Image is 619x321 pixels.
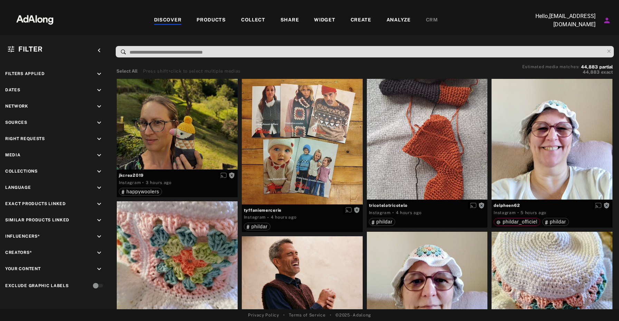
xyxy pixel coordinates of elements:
[5,185,31,190] span: Language
[126,189,159,194] span: happywoolers
[142,180,144,185] span: ·
[143,68,241,75] div: Press shift+click to select multiple medias
[372,219,393,224] div: phildar
[5,250,32,255] span: Creators*
[335,312,371,318] span: © 2025 - Adalong
[5,136,45,141] span: Right Requests
[5,120,27,125] span: Sources
[396,210,422,215] time: 2025-09-09T08:44:40.000Z
[146,180,172,185] time: 2025-09-09T10:12:42.000Z
[496,219,537,224] div: phildar_officiel
[521,210,546,215] time: 2025-09-09T08:15:19.000Z
[95,233,103,240] i: keyboard_arrow_down
[354,208,360,212] span: Rights not requested
[95,265,103,273] i: keyboard_arrow_down
[95,70,103,78] i: keyboard_arrow_down
[581,65,613,69] button: 44,883partial
[550,219,566,224] span: phildar
[95,103,103,110] i: keyboard_arrow_down
[251,224,268,229] span: phildar
[95,47,103,54] i: keyboard_arrow_left
[95,200,103,208] i: keyboard_arrow_down
[593,202,603,209] button: Enable diffusion on this media
[122,189,159,194] div: happywoolers
[154,16,182,25] div: DISCOVER
[5,169,38,174] span: Collections
[377,219,393,224] span: phildar
[387,16,411,25] div: ANALYZE
[119,172,236,178] span: jkcrea2019
[478,203,485,208] span: Rights not requested
[5,201,66,206] span: Exact Products Linked
[267,215,269,220] span: ·
[5,218,69,222] span: Similar Products Linked
[248,312,279,318] a: Privacy Policy
[5,283,68,289] div: Exclude Graphic Labels
[5,104,28,109] span: Network
[517,210,519,215] span: ·
[522,64,580,69] span: Estimated media matches:
[229,173,235,177] span: Rights not requested
[583,70,600,75] span: 44,883
[526,12,596,29] p: Hello, [EMAIL_ADDRESS][DOMAIN_NAME]
[581,64,598,70] span: 44,883
[241,16,265,25] div: COLLECT
[244,214,266,220] div: Instagram
[330,312,332,318] span: •
[494,210,515,216] div: Instagram
[343,207,354,214] button: Enable diffusion on this media
[494,202,610,209] span: delpheen62
[5,88,20,92] span: Dates
[5,234,40,239] span: Influencers*
[247,224,268,229] div: phildar
[197,16,226,25] div: PRODUCTS
[351,16,371,25] div: CREATE
[116,68,137,75] button: Select All
[584,288,619,321] iframe: Chat Widget
[503,219,537,224] span: phildar_officiel
[95,184,103,192] i: keyboard_arrow_down
[95,135,103,143] i: keyboard_arrow_down
[218,172,229,179] button: Enable diffusion on this media
[5,71,45,76] span: Filters applied
[603,203,610,208] span: Rights not requested
[95,168,103,175] i: keyboard_arrow_down
[4,9,65,29] img: 63233d7d88ed69de3c212112c67096b6.png
[369,210,391,216] div: Instagram
[283,312,285,318] span: •
[289,312,325,318] a: Terms of Service
[119,180,141,186] div: Instagram
[369,202,486,209] span: tricotelotricotelo
[95,119,103,127] i: keyboard_arrow_down
[468,202,478,209] button: Enable diffusion on this media
[280,16,299,25] div: SHARE
[95,249,103,257] i: keyboard_arrow_down
[18,45,43,53] span: Filter
[5,266,40,271] span: Your Content
[95,217,103,224] i: keyboard_arrow_down
[271,215,297,220] time: 2025-09-09T09:04:18.000Z
[244,207,361,213] span: tyffaniemercerie
[95,152,103,159] i: keyboard_arrow_down
[584,288,619,321] div: Widget de chat
[95,86,103,94] i: keyboard_arrow_down
[426,16,438,25] div: CRM
[522,69,613,76] button: 44,883exact
[5,153,21,157] span: Media
[392,210,394,215] span: ·
[314,16,335,25] div: WIDGET
[545,219,566,224] div: phildar
[601,15,613,26] button: Account settings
